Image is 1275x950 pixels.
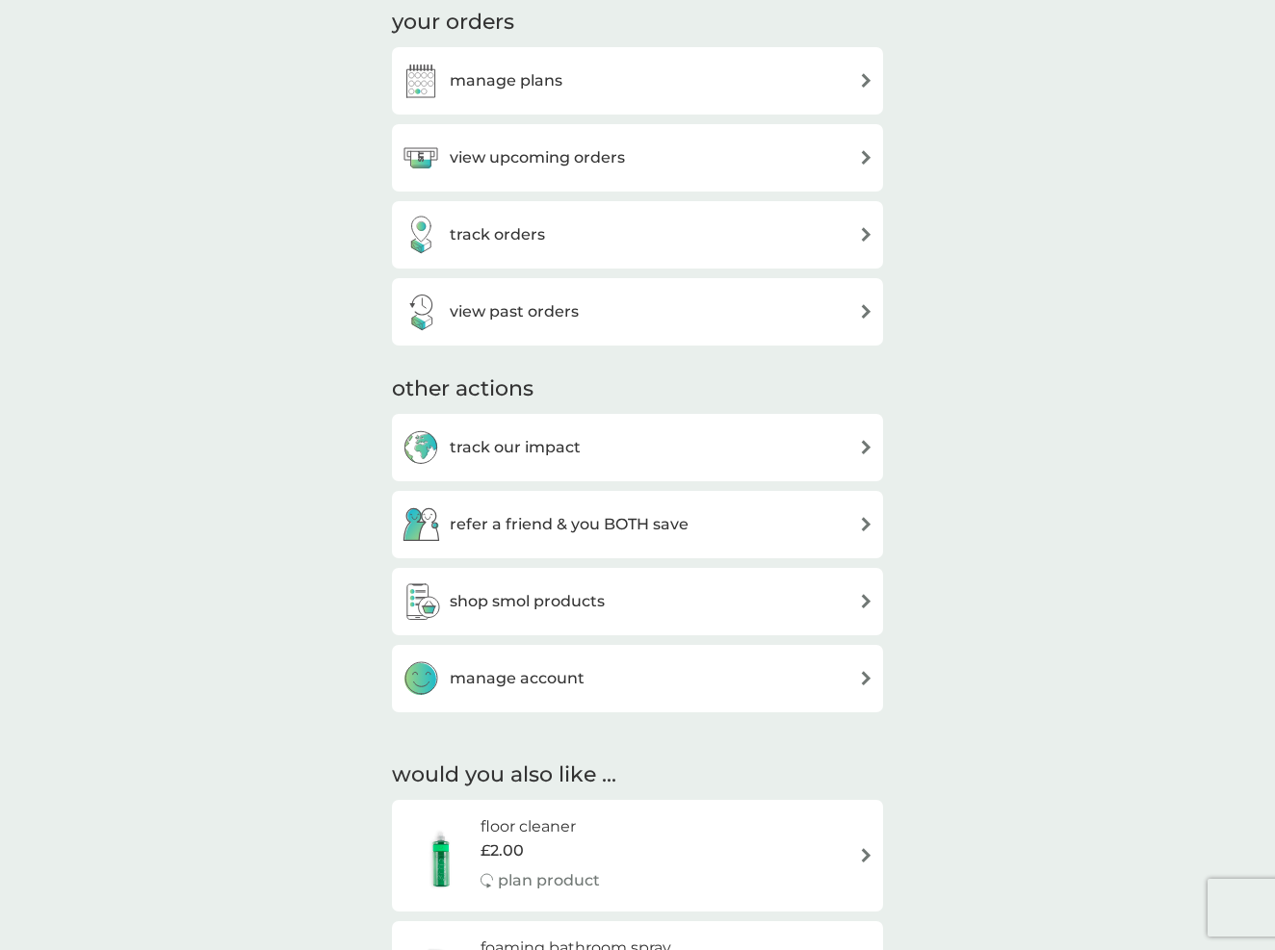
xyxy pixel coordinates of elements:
img: arrow right [859,440,873,454]
img: arrow right [859,671,873,685]
img: arrow right [859,150,873,165]
h3: view past orders [450,299,579,324]
h3: view upcoming orders [450,145,625,170]
img: arrow right [859,517,873,531]
p: plan product [498,868,600,893]
img: arrow right [859,227,873,242]
img: arrow right [859,73,873,88]
h3: manage account [450,666,585,691]
h3: track orders [450,222,545,247]
img: arrow right [859,594,873,608]
span: £2.00 [481,838,524,863]
h3: your orders [392,8,514,38]
img: floor cleaner [402,822,481,889]
img: arrow right [859,848,873,862]
h3: manage plans [450,68,562,93]
h3: refer a friend & you BOTH save [450,512,689,537]
h2: would you also like ... [392,760,883,790]
img: arrow right [859,304,873,319]
h3: track our impact [450,435,581,460]
h3: shop smol products [450,589,605,614]
h6: floor cleaner [481,814,600,839]
h3: other actions [392,374,533,404]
